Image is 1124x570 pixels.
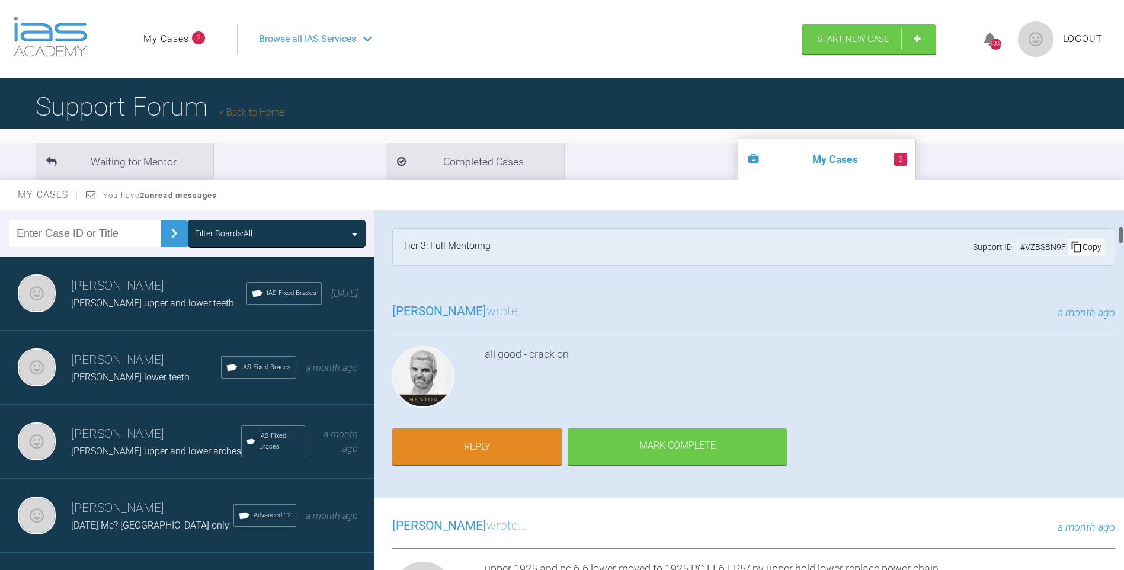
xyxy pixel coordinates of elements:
img: Neil Fearns [18,422,56,460]
h3: wrote... [392,302,527,322]
div: # VZBSBN9F [1018,241,1068,254]
li: Waiting for Mentor [36,143,213,180]
h3: [PERSON_NAME] [71,276,246,296]
span: a month ago [306,362,358,373]
div: Filter Boards: All [195,227,252,240]
h3: [PERSON_NAME] [71,424,241,444]
div: Tier 3: Full Mentoring [402,238,491,256]
span: [PERSON_NAME] upper and lower arches [71,446,241,457]
span: [DATE] Mc? [GEOGRAPHIC_DATA] only [71,520,229,531]
span: IAS Fixed Braces [241,362,291,373]
span: a month ago [1058,306,1115,319]
img: Neil Fearns [18,274,56,312]
h3: [PERSON_NAME] [71,350,221,370]
span: a month ago [306,510,358,521]
div: all good - crack on [485,346,1115,412]
span: You have [103,191,217,200]
a: Back to Home [219,107,284,118]
img: Neil Fearns [18,497,56,534]
a: Start New Case [802,24,936,54]
span: Browse all IAS Services [259,31,356,47]
a: Logout [1063,31,1103,47]
span: 2 [192,31,205,44]
div: Copy [1068,239,1104,255]
h1: Support Forum [36,86,284,127]
img: chevronRight.28bd32b0.svg [165,224,184,243]
span: IAS Fixed Braces [259,431,300,452]
h3: wrote... [392,516,527,536]
span: a month ago [1058,521,1115,533]
li: Completed Cases [386,143,564,180]
span: [PERSON_NAME] upper and lower teeth [71,297,234,309]
img: Ross Hobson [392,346,454,408]
span: 2 [894,153,907,166]
a: Reply [392,428,562,465]
img: logo-light.3e3ef733.png [14,17,87,57]
img: profile.png [1018,21,1053,57]
div: 1383 [990,39,1001,50]
span: [PERSON_NAME] [392,518,486,533]
span: [PERSON_NAME] [392,304,486,318]
span: a month ago [324,428,358,455]
div: Mark Complete [568,428,787,465]
input: Enter Case ID or Title [9,220,161,247]
img: Neil Fearns [18,348,56,386]
a: My Cases [143,31,189,47]
span: Start New Case [817,34,889,44]
span: Advanced 12 [254,510,291,521]
h3: [PERSON_NAME] [71,498,233,518]
span: My Cases [18,189,79,200]
span: [DATE] [331,288,358,299]
span: IAS Fixed Braces [267,288,316,299]
span: [PERSON_NAME] lower teeth [71,372,190,383]
li: My Cases [738,139,915,180]
strong: 2 unread messages [140,191,217,200]
span: Support ID [973,241,1012,254]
